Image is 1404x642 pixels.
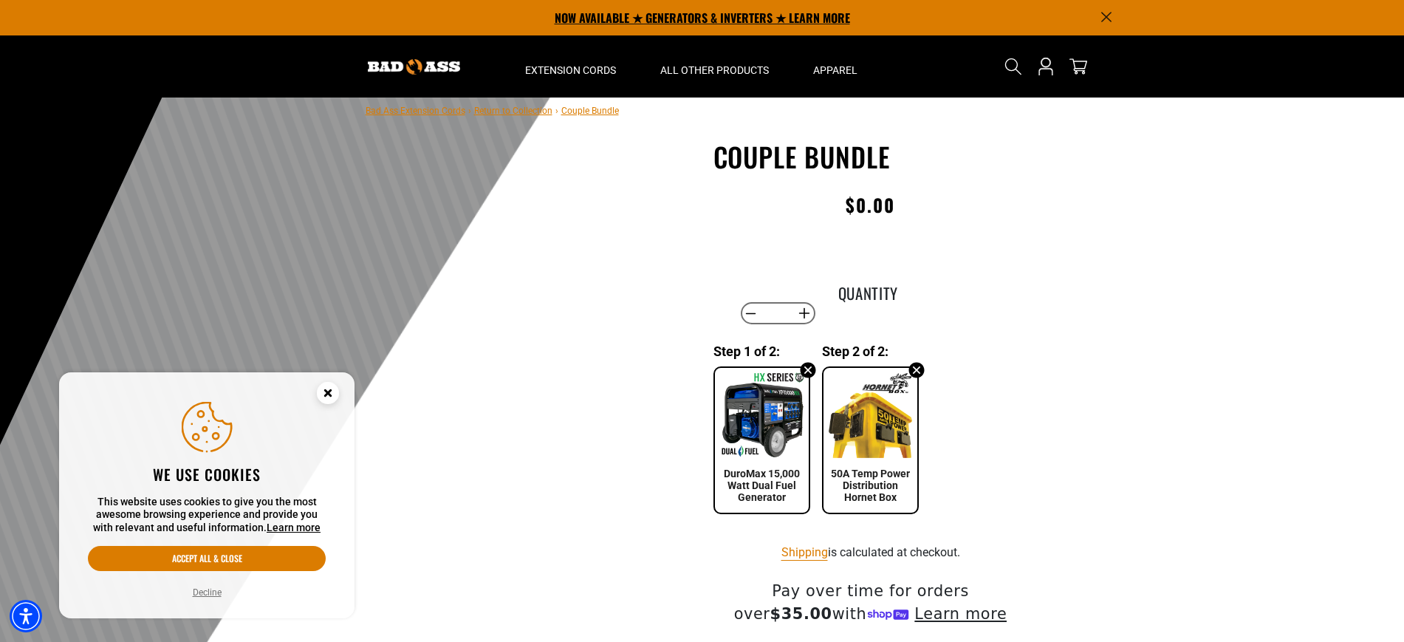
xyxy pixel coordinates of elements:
div: DuroMax 15,000 Watt Dual Fuel Generator [719,468,805,509]
p: This website uses cookies to give you the most awesome browsing experience and provide you with r... [88,496,326,535]
span: › [468,106,471,116]
span: All Other Products [660,64,769,77]
div: is calculated at checkout. [713,542,1028,562]
a: This website uses cookies to give you the most awesome browsing experience and provide you with r... [267,522,321,533]
span: › [555,106,558,116]
a: cart [1066,58,1090,75]
span: Couple Bundle [561,106,619,116]
a: Return to Collection [474,106,552,116]
div: 50A Temp Power Distribution Hornet Box [827,468,914,509]
span: Apparel [813,64,857,77]
img: DuroMax 15,000 Watt Dual Fuel Generator [719,372,805,458]
img: 50A Temp Power Distribution Hornet Box [827,372,914,458]
div: Step 1 of 2: [713,344,810,359]
span: $0.00 [846,191,895,218]
button: Accept all & close [88,546,326,571]
div: Accessibility Menu [10,600,42,632]
nav: breadcrumbs [366,101,619,119]
h2: We use cookies [88,465,326,484]
summary: Apparel [791,35,880,98]
summary: Search [1001,55,1025,78]
button: Close this option [301,372,355,418]
a: Shipping [781,545,828,559]
button: Decline [188,585,226,600]
h1: Couple Bundle [713,141,1028,172]
summary: All Other Products [638,35,791,98]
label: Quantity [831,281,905,301]
summary: Extension Cords [503,35,638,98]
div: Step 2 of 2: [822,344,919,359]
img: Bad Ass Extension Cords [368,59,460,75]
a: Open this option [1034,35,1058,98]
a: Bad Ass Extension Cords [366,106,465,116]
aside: Cookie Consent [59,372,355,619]
span: Extension Cords [525,64,616,77]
